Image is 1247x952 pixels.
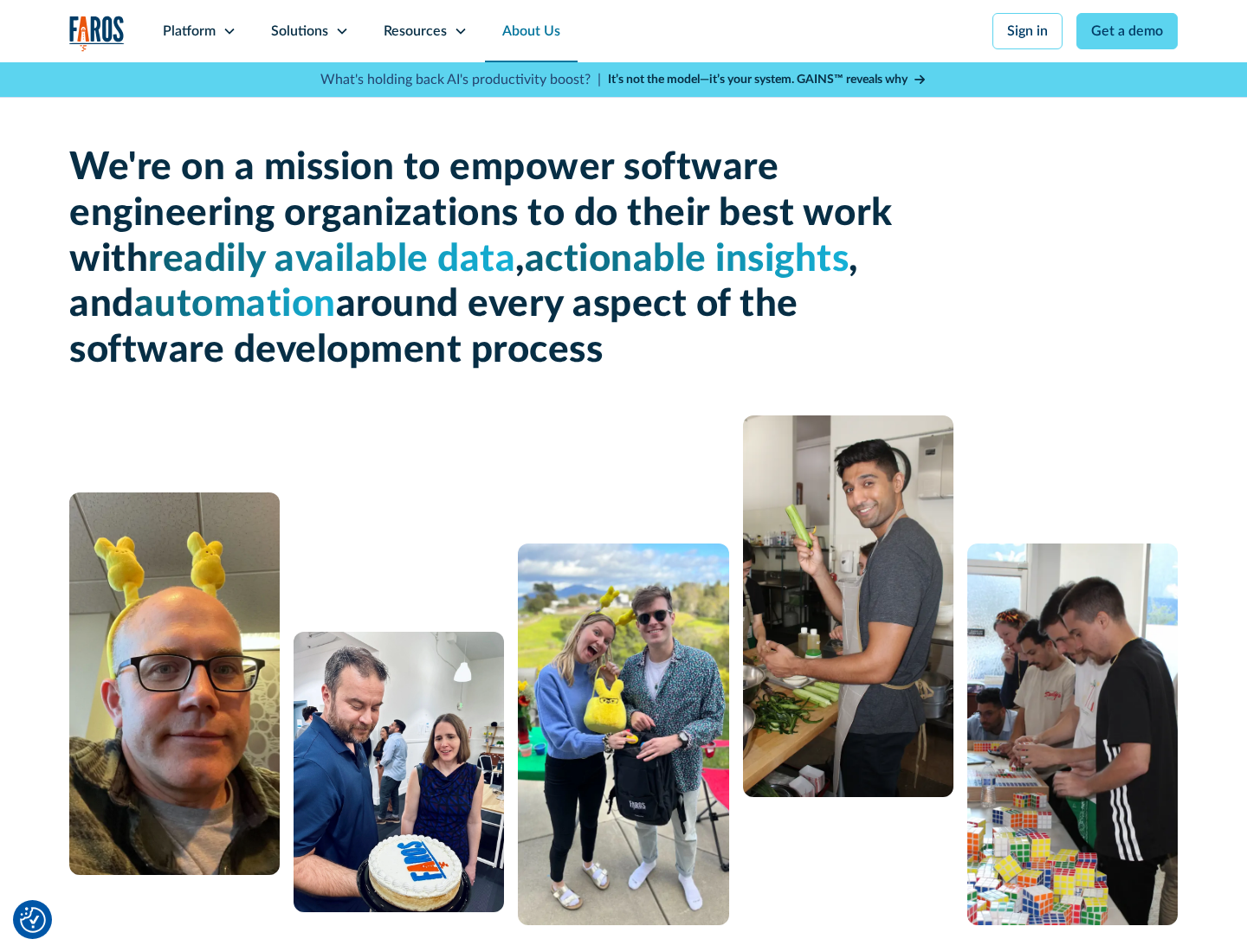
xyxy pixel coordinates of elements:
[1076,13,1178,49] a: Get a demo
[163,21,216,42] div: Platform
[20,907,46,933] img: Revisit consent button
[69,16,125,51] img: Logo of the analytics and reporting company Faros.
[20,907,46,933] button: Cookie Settings
[743,415,953,797] img: man cooking with celery
[69,16,125,51] a: home
[518,544,728,925] img: A man and a woman standing next to each other.
[525,241,850,279] span: actionable insights
[134,286,336,324] span: automation
[608,74,908,86] strong: It’s not the model—it’s your system. GAINS™ reveals why
[271,21,328,42] div: Solutions
[320,69,601,90] p: What's holding back AI's productivity boost? |
[384,21,447,42] div: Resources
[148,241,515,279] span: readily available data
[992,13,1063,49] a: Sign in
[69,145,901,374] h1: We're on a mission to empower software engineering organizations to do their best work with , , a...
[608,71,927,89] a: It’s not the model—it’s your system. GAINS™ reveals why
[69,492,280,875] img: A man with glasses and a bald head wearing a yellow bunny headband.
[967,544,1178,925] img: 5 people constructing a puzzle from Rubik's cubes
